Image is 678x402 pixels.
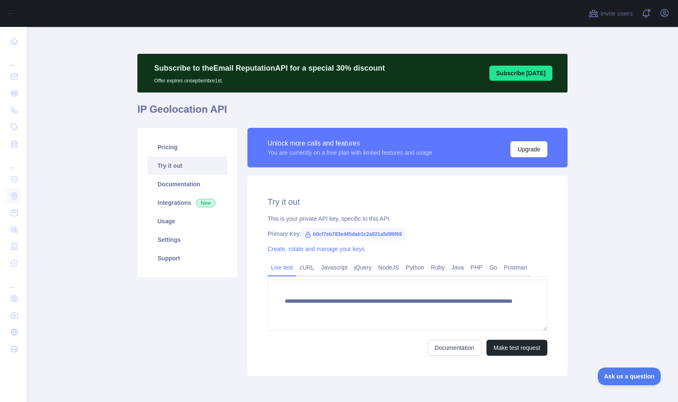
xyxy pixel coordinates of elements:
[147,193,227,212] a: Integrations New
[147,230,227,249] a: Settings
[268,246,365,252] a: Create, rotate and manage your keys
[268,230,547,238] div: Primary Key:
[147,212,227,230] a: Usage
[147,175,227,193] a: Documentation
[600,9,633,19] span: Invite users
[268,261,296,274] a: Live test
[598,368,661,385] iframe: Toggle Customer Support
[489,66,552,81] button: Subscribe [DATE]
[154,62,385,74] p: Subscribe to the Email Reputation API for a special 30 % discount
[268,148,432,157] div: You are currently on a free plan with limited features and usage
[196,199,215,207] span: New
[147,249,227,267] a: Support
[147,138,227,156] a: Pricing
[154,74,385,84] p: Offer expires on septiembre 1st.
[501,261,531,274] a: Postman
[486,340,547,356] button: Make test request
[137,103,568,123] h1: IP Geolocation API
[587,7,634,20] button: Invite users
[428,340,481,356] a: Documentation
[351,261,375,274] a: jQuery
[268,196,547,208] h2: Try it out
[448,261,468,274] a: Java
[7,50,20,67] div: ...
[510,141,547,157] button: Upgrade
[467,261,486,274] a: PHP
[375,261,402,274] a: NodeJS
[7,272,20,289] div: ...
[318,261,351,274] a: Javascript
[147,156,227,175] a: Try it out
[402,261,428,274] a: Python
[486,261,501,274] a: Go
[296,261,318,274] a: cURL
[7,153,20,170] div: ...
[301,228,405,241] span: b0cf7eb783e445dab1c2a021a5d99f69
[268,138,432,148] div: Unlock more calls and features
[268,214,547,223] div: This is your private API key, specific to this API.
[428,261,448,274] a: Ruby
